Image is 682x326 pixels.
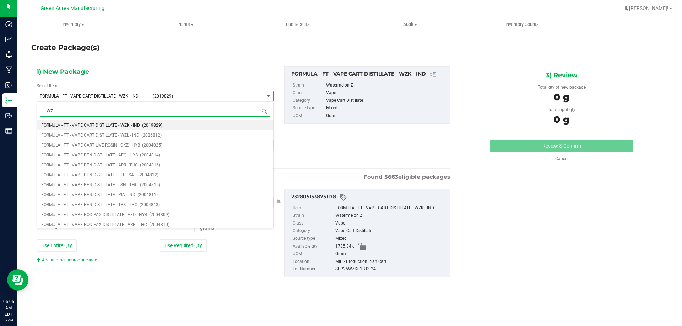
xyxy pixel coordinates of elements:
a: Lab Results [242,17,354,32]
span: 1) New Package [37,66,89,77]
label: Location [293,258,334,266]
h4: Create Package(s) [31,43,99,53]
span: 0 g [554,92,569,103]
span: 3) Review [546,70,578,81]
inline-svg: Reports [5,127,12,134]
button: Use Required Qty [160,239,207,252]
iframe: Resource center [7,269,28,291]
span: 1785.34 g [335,243,355,250]
label: Category [293,97,325,105]
inline-svg: Inbound [5,82,12,89]
div: Mixed [335,235,446,243]
a: Inventory [17,17,129,32]
span: Lab Results [276,21,319,28]
span: FORMULA - FT - VAPE CART DISTILLATE - WZK - IND [40,94,148,99]
div: FORMULA - FT - VAPE CART DISTILLATE - WZK - IND [291,70,446,79]
label: Select Item [37,83,58,89]
span: Inventory [17,21,129,28]
p: 06:05 AM EDT [3,298,14,317]
label: Category [293,227,334,235]
div: Vape [326,89,446,97]
label: Class [293,220,334,227]
div: SEP25WZK01B-0924 [335,265,446,273]
a: Cancel [555,156,568,161]
span: 5663 [384,173,398,180]
label: Lot Number [293,265,334,273]
span: Found eligible packages [364,173,450,181]
div: Watermelon Z [335,212,446,220]
a: Plants [129,17,242,32]
inline-svg: Dashboard [5,21,12,28]
div: FORMULA - FT - VAPE CART DISTILLATE - WZK - IND [335,204,446,212]
inline-svg: Outbound [5,112,12,119]
span: select [264,91,273,101]
div: Gram [326,112,446,120]
div: Vape [335,220,446,227]
span: Grams [200,225,214,231]
span: Plants [130,21,241,28]
div: Watermelon Z [326,82,446,89]
label: Source type [293,104,325,112]
a: Add another source package [37,258,97,263]
p: 09/24 [3,317,14,323]
div: 2328051538751178 [291,193,446,201]
button: Use Entire Qty [37,239,77,252]
label: Item [293,204,334,212]
a: Audit [354,17,466,32]
span: Green Acres Manufacturing [40,5,104,11]
a: Inventory Counts [466,17,578,32]
span: 0 g [554,114,569,125]
span: Total qty of new package [538,85,586,90]
label: Source type [293,235,334,243]
inline-svg: Analytics [5,36,12,43]
span: Total input qty [548,107,575,112]
inline-svg: Monitoring [5,51,12,58]
button: Review & Confirm [490,140,633,152]
div: Vape Cart Distillate [335,227,446,235]
button: Cancel button [274,197,283,207]
div: Vape Cart Distillate [326,97,446,105]
div: MIP - Production Plan Cart [335,258,446,266]
label: Strain [293,82,325,89]
span: (2019829) [153,94,261,99]
label: Available qty [293,243,334,250]
label: Strain [293,212,334,220]
span: Inventory Counts [496,21,548,28]
inline-svg: Inventory [5,97,12,104]
label: UOM [293,250,334,258]
span: Audit [354,21,466,28]
div: Gram [335,250,446,258]
inline-svg: Manufacturing [5,66,12,73]
label: Class [293,89,325,97]
div: Mixed [326,104,446,112]
span: Hi, [PERSON_NAME]! [622,5,669,11]
label: UOM [293,112,325,120]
